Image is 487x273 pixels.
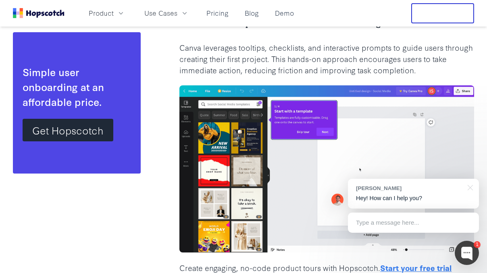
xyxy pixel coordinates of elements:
p: Canva leverages tooltips, checklists, and interactive prompts to guide users through creating the... [179,42,474,76]
b: Canva's Interactive Walkthroughs [260,19,389,28]
button: Free Trial [411,3,474,23]
button: Product [84,6,130,20]
a: Home [13,8,65,18]
span: Product [89,8,114,18]
img: canva-interactive-product-tour [179,85,474,252]
div: 1 [474,241,481,248]
div: Type a message here... [348,213,479,233]
div: Simple user onboarding at an affordable price. [23,64,131,110]
img: Mark Spera [331,194,343,206]
p: Hey! How can I help you? [356,194,471,203]
button: Use Cases [139,6,194,20]
a: Demo [272,6,297,20]
a: Get Hopscotch [23,119,113,142]
span: Use Cases [144,8,177,18]
a: Pricing [203,6,232,20]
div: [PERSON_NAME] [356,184,463,192]
a: Blog [241,6,262,20]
